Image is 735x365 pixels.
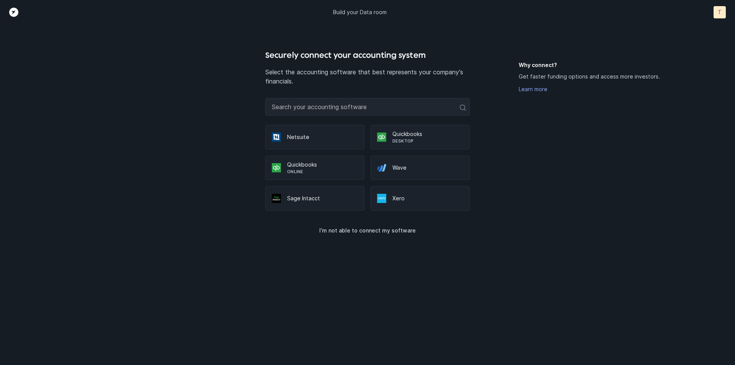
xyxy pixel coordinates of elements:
[265,155,364,180] div: QuickbooksOnline
[371,155,470,180] div: Wave
[392,138,463,144] p: Desktop
[371,125,470,149] div: QuickbooksDesktop
[319,226,416,235] p: I’m not able to connect my software
[265,223,469,238] button: I’m not able to connect my software
[287,161,358,169] p: Quickbooks
[392,195,463,202] p: Xero
[265,98,469,116] input: Search your accounting software
[392,130,463,138] p: Quickbooks
[718,8,722,16] p: T
[519,61,674,69] h5: Why connect?
[519,86,547,92] a: Learn more
[333,8,387,16] p: Build your Data room
[371,186,470,211] div: Xero
[519,72,660,81] p: Get faster funding options and access more investors.
[287,169,358,175] p: Online
[265,49,469,61] h4: Securely connect your accounting system
[287,133,358,141] p: Netsuite
[714,6,726,18] button: T
[392,164,463,172] p: Wave
[265,125,364,149] div: Netsuite
[287,195,358,202] p: Sage Intacct
[265,67,469,86] p: Select the accounting software that best represents your company's financials.
[265,186,364,211] div: Sage Intacct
